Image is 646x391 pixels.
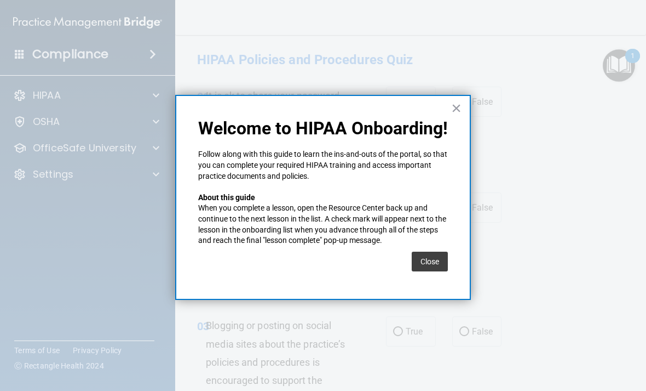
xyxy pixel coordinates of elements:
p: When you complete a lesson, open the Resource Center back up and continue to the next lesson in t... [198,203,448,246]
p: Follow along with this guide to learn the ins-and-outs of the portal, so that you can complete yo... [198,149,448,182]
p: Welcome to HIPAA Onboarding! [198,118,448,139]
strong: About this guide [198,193,255,202]
button: Close [451,99,462,117]
button: Close [412,252,448,271]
